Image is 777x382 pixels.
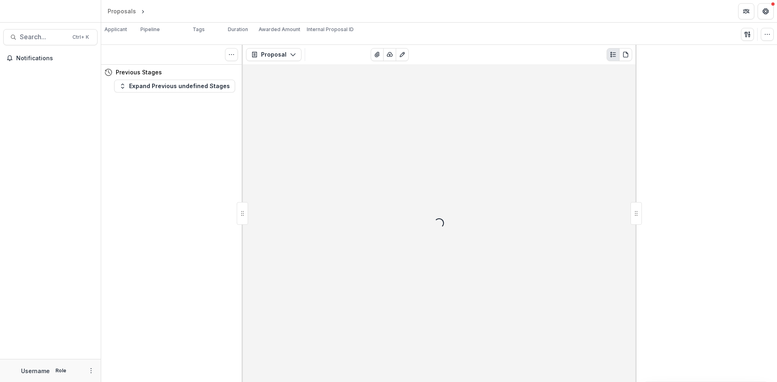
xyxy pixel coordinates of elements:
[20,33,68,41] span: Search...
[16,55,94,62] span: Notifications
[307,26,354,33] p: Internal Proposal ID
[607,48,620,61] button: Plaintext view
[225,48,238,61] button: Toggle View Cancelled Tasks
[619,48,632,61] button: PDF view
[140,26,160,33] p: Pipeline
[228,26,248,33] p: Duration
[193,26,205,33] p: Tags
[738,3,754,19] button: Partners
[396,48,409,61] button: Edit as form
[104,5,139,17] a: Proposals
[259,26,300,33] p: Awarded Amount
[21,367,50,375] p: Username
[104,26,127,33] p: Applicant
[758,3,774,19] button: Get Help
[71,33,91,42] div: Ctrl + K
[114,80,235,93] button: Expand Previous undefined Stages
[3,52,98,65] button: Notifications
[371,48,384,61] button: View Attached Files
[3,29,98,45] button: Search...
[104,5,181,17] nav: breadcrumb
[53,367,69,374] p: Role
[116,68,162,76] h4: Previous Stages
[108,7,136,15] div: Proposals
[246,48,301,61] button: Proposal
[86,366,96,376] button: More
